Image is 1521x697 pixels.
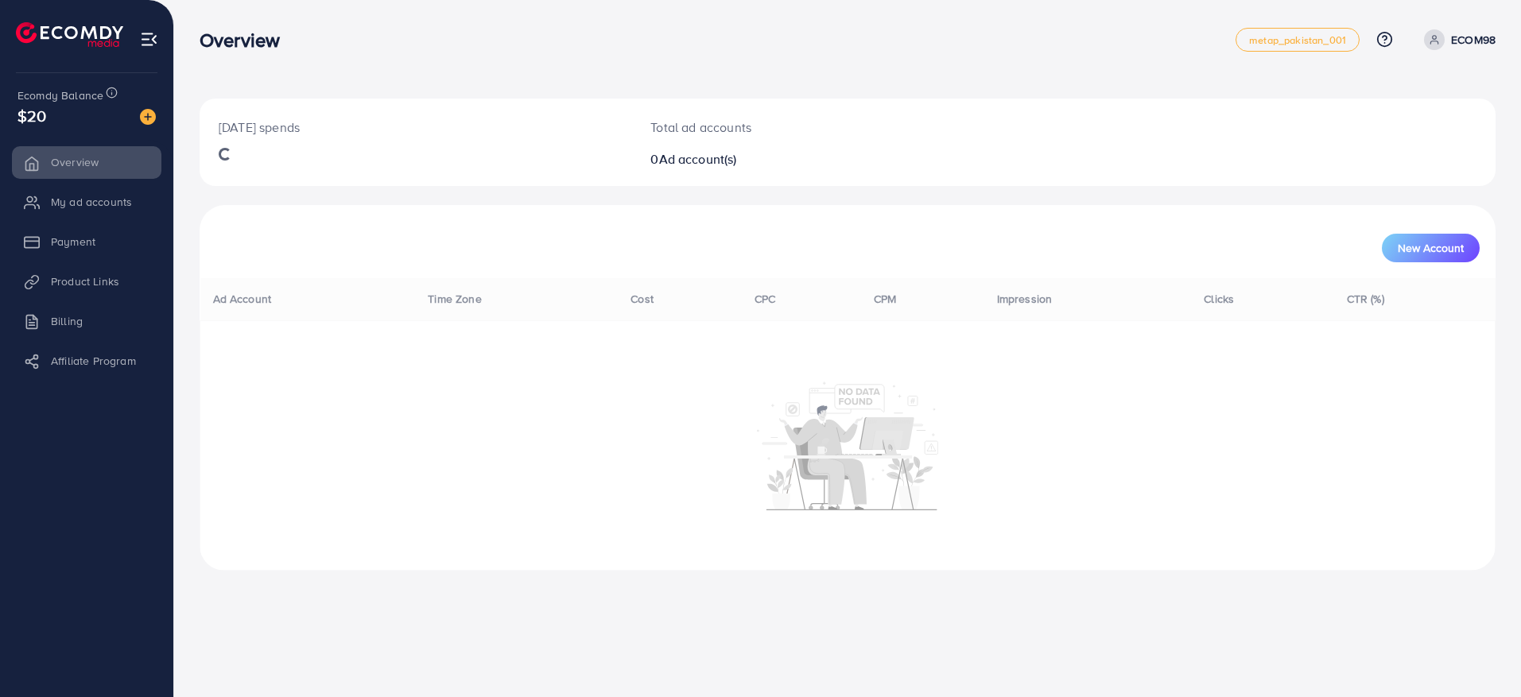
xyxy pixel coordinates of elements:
p: [DATE] spends [219,118,612,137]
span: Ecomdy Balance [17,87,103,103]
span: New Account [1398,242,1464,254]
img: logo [16,22,123,47]
p: Total ad accounts [650,118,937,137]
p: ECOM98 [1451,30,1496,49]
h2: 0 [650,152,937,167]
img: menu [140,30,158,48]
a: metap_pakistan_001 [1236,28,1360,52]
img: image [140,109,156,125]
span: metap_pakistan_001 [1249,35,1346,45]
span: $20 [17,104,46,127]
span: Ad account(s) [659,150,737,168]
h3: Overview [200,29,293,52]
button: New Account [1382,234,1480,262]
a: ECOM98 [1418,29,1496,50]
